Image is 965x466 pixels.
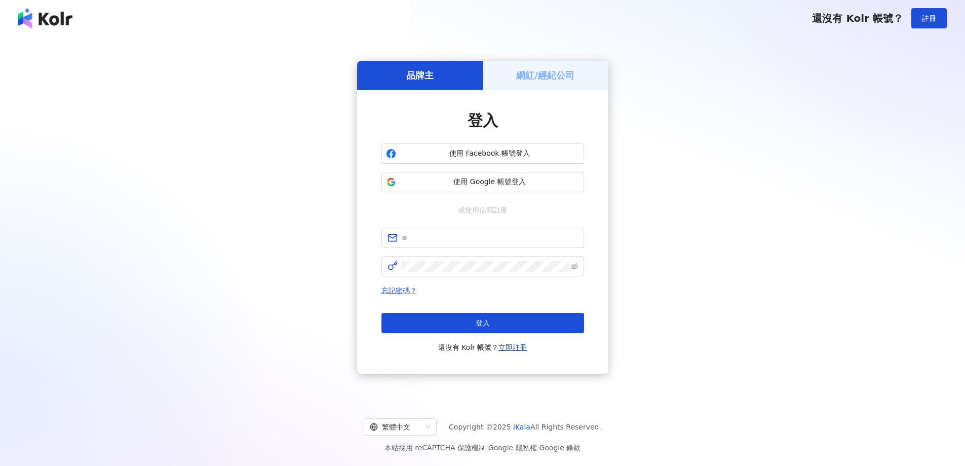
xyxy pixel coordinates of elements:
[381,286,417,295] a: 忘記密碼？
[488,444,537,452] a: Google 隱私權
[438,341,527,353] span: 還沒有 Kolr 帳號？
[400,177,580,187] span: 使用 Google 帳號登入
[911,8,947,28] button: 註冊
[449,421,601,433] span: Copyright © 2025 All Rights Reserved.
[381,144,584,164] button: 使用 Facebook 帳號登入
[571,263,578,270] span: eye-invisible
[406,69,434,82] h5: 品牌主
[539,444,581,452] a: Google 條款
[537,444,539,452] span: |
[468,112,498,129] span: 登入
[922,14,936,22] span: 註冊
[513,423,530,431] a: iKala
[451,204,515,216] span: 或使用信箱註冊
[370,419,421,435] div: 繁體中文
[400,149,580,159] span: 使用 Facebook 帳號登入
[812,12,903,24] span: 還沒有 Kolr 帳號？
[516,69,574,82] h5: 網紅/經紀公司
[381,172,584,192] button: 使用 Google 帳號登入
[486,444,488,452] span: |
[384,442,581,454] span: 本站採用 reCAPTCHA 保護機制
[476,319,490,327] span: 登入
[381,313,584,333] button: 登入
[18,8,72,28] img: logo
[498,343,527,351] a: 立即註冊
